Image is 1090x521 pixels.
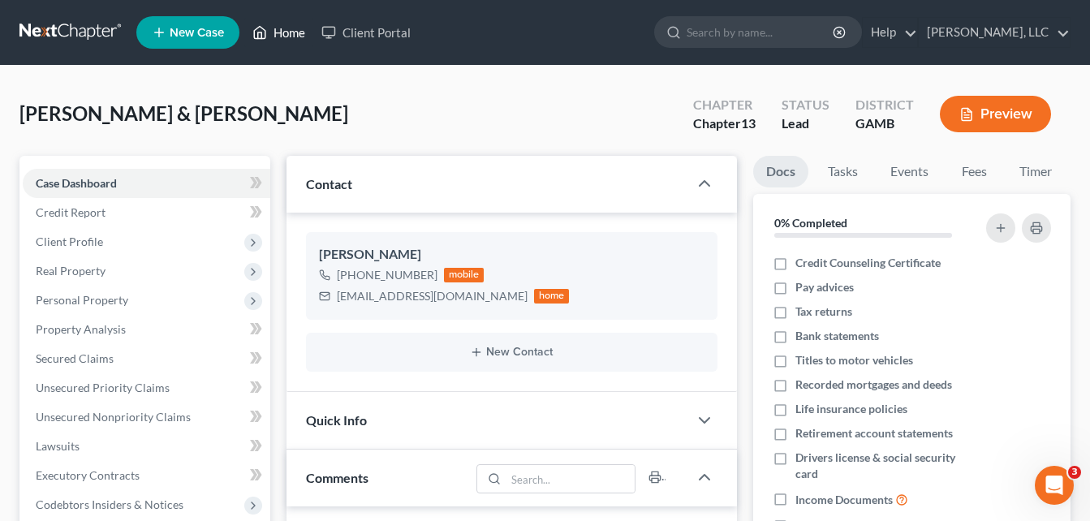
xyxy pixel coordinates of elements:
span: 3 [1068,466,1081,479]
span: New Case [170,27,224,39]
a: Home [244,18,313,47]
span: Personal Property [36,293,128,307]
div: Lead [782,114,829,133]
span: Contact [306,176,352,192]
a: Fees [948,156,1000,187]
span: Bank statements [795,328,879,344]
a: Unsecured Priority Claims [23,373,270,403]
span: Codebtors Insiders & Notices [36,497,183,511]
span: [PERSON_NAME] & [PERSON_NAME] [19,101,348,125]
span: Case Dashboard [36,176,117,190]
div: GAMB [855,114,914,133]
button: New Contact [319,346,704,359]
a: Timer [1006,156,1065,187]
span: Credit Counseling Certificate [795,255,941,271]
span: Quick Info [306,412,367,428]
a: [PERSON_NAME], LLC [919,18,1070,47]
span: Income Documents [795,492,893,508]
span: Real Property [36,264,106,278]
a: Credit Report [23,198,270,227]
a: Help [863,18,917,47]
span: Comments [306,470,368,485]
iframe: Intercom live chat [1035,466,1074,505]
a: Events [877,156,941,187]
span: Drivers license & social security card [795,450,977,482]
input: Search... [506,465,635,493]
a: Client Portal [313,18,419,47]
div: [PHONE_NUMBER] [337,267,437,283]
span: Unsecured Priority Claims [36,381,170,394]
div: Status [782,96,829,114]
span: 13 [741,115,756,131]
span: Recorded mortgages and deeds [795,377,952,393]
strong: 0% Completed [774,216,847,230]
span: Client Profile [36,235,103,248]
div: [PERSON_NAME] [319,245,704,265]
span: Retirement account statements [795,425,953,441]
span: Tax returns [795,304,852,320]
input: Search by name... [687,17,835,47]
div: [EMAIL_ADDRESS][DOMAIN_NAME] [337,288,528,304]
a: Case Dashboard [23,169,270,198]
span: Executory Contracts [36,468,140,482]
span: Property Analysis [36,322,126,336]
span: Lawsuits [36,439,80,453]
a: Lawsuits [23,432,270,461]
span: Life insurance policies [795,401,907,417]
a: Unsecured Nonpriority Claims [23,403,270,432]
div: home [534,289,570,304]
div: Chapter [693,96,756,114]
span: Secured Claims [36,351,114,365]
button: Preview [940,96,1051,132]
div: Chapter [693,114,756,133]
a: Docs [753,156,808,187]
div: mobile [444,268,485,282]
span: Titles to motor vehicles [795,352,913,368]
a: Property Analysis [23,315,270,344]
a: Executory Contracts [23,461,270,490]
span: Unsecured Nonpriority Claims [36,410,191,424]
a: Secured Claims [23,344,270,373]
a: Tasks [815,156,871,187]
span: Credit Report [36,205,106,219]
span: Pay advices [795,279,854,295]
div: District [855,96,914,114]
